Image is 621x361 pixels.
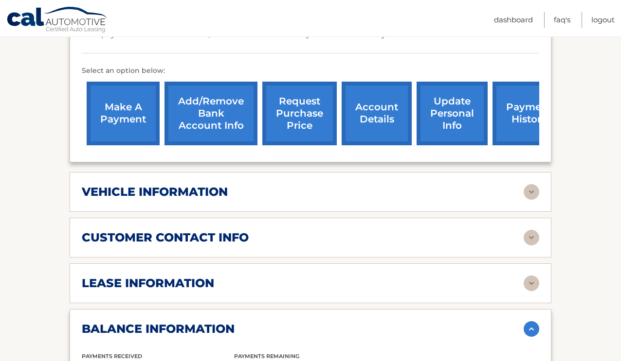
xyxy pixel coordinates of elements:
[591,12,615,28] a: Logout
[524,230,539,245] img: accordion-rest.svg
[262,82,337,145] a: request purchase price
[82,276,214,291] h2: lease information
[342,82,412,145] a: account details
[82,185,228,199] h2: vehicle information
[82,65,539,77] p: Select an option below:
[234,353,299,360] span: Payments Remaining
[82,322,235,336] h2: balance information
[87,82,160,145] a: make a payment
[524,184,539,200] img: accordion-rest.svg
[493,82,566,145] a: payment history
[417,82,488,145] a: update personal info
[524,321,539,337] img: accordion-active.svg
[164,82,257,145] a: Add/Remove bank account info
[494,12,533,28] a: Dashboard
[82,353,142,360] span: Payments Received
[524,275,539,291] img: accordion-rest.svg
[6,6,109,34] a: Cal Automotive
[554,12,570,28] a: FAQ's
[82,230,249,245] h2: customer contact info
